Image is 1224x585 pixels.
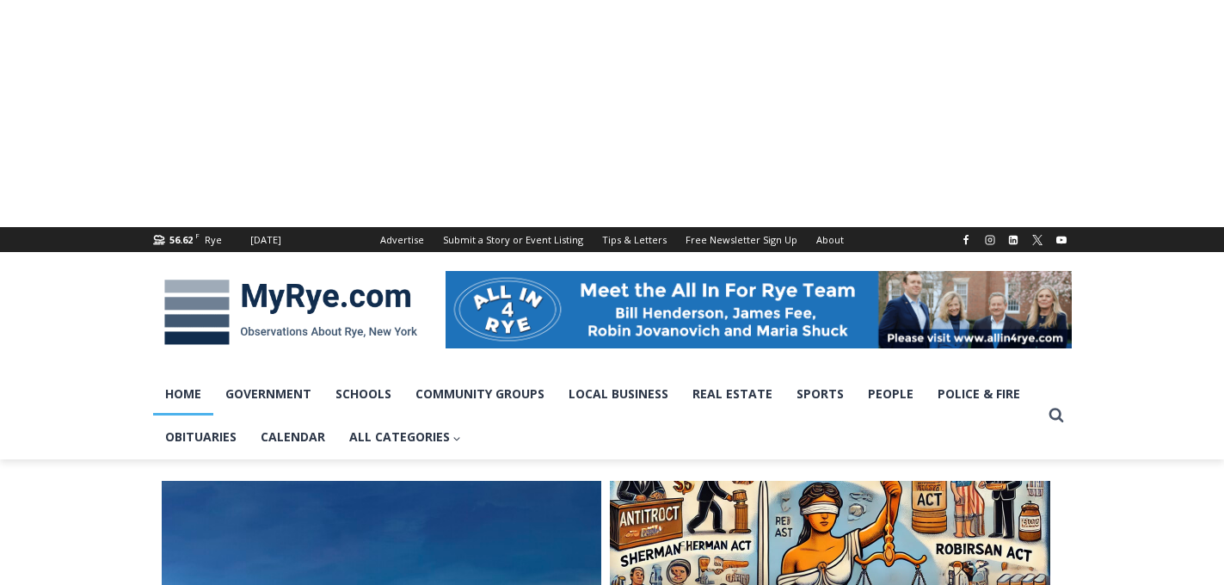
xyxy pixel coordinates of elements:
span: 56.62 [169,233,193,246]
a: Tips & Letters [593,227,676,252]
a: Facebook [956,230,976,250]
div: [DATE] [250,232,281,248]
a: Submit a Story or Event Listing [434,227,593,252]
div: Rye [205,232,222,248]
a: About [807,227,853,252]
a: Free Newsletter Sign Up [676,227,807,252]
a: Sports [784,373,856,416]
a: Real Estate [680,373,784,416]
span: F [195,231,200,240]
a: Police & Fire [926,373,1032,416]
nav: Primary Navigation [153,373,1041,459]
a: Instagram [980,230,1000,250]
a: Home [153,373,213,416]
a: X [1027,230,1048,250]
a: Community Groups [403,373,557,416]
nav: Secondary Navigation [371,227,853,252]
a: Local Business [557,373,680,416]
img: MyRye.com [153,268,428,357]
a: Linkedin [1003,230,1024,250]
img: All in for Rye [446,271,1072,348]
a: Government [213,373,323,416]
a: Schools [323,373,403,416]
a: Calendar [249,416,337,459]
a: All Categories [337,416,474,459]
a: People [856,373,926,416]
a: YouTube [1051,230,1072,250]
a: Advertise [371,227,434,252]
span: All Categories [349,428,462,446]
a: Obituaries [153,416,249,459]
button: View Search Form [1041,400,1072,431]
